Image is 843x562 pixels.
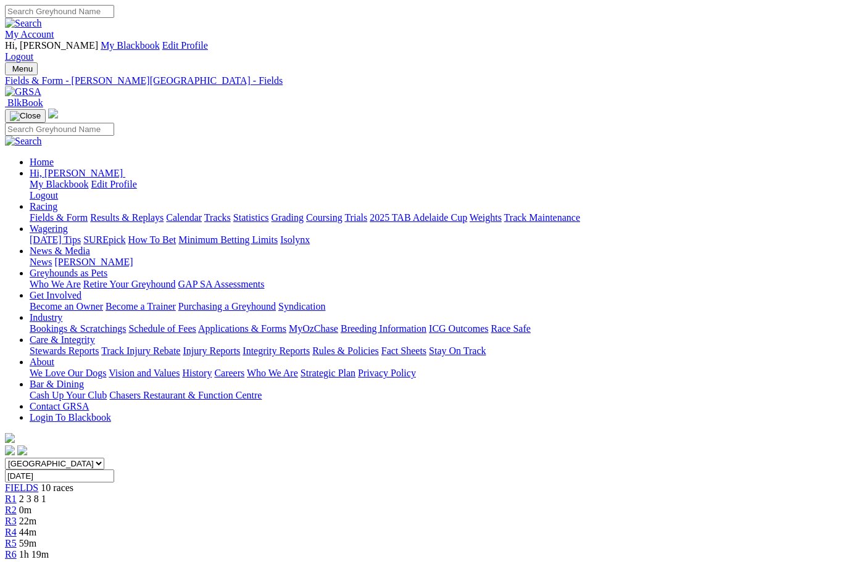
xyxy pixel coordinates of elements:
a: [PERSON_NAME] [54,257,133,267]
div: My Account [5,40,838,62]
span: 59m [19,538,36,548]
button: Toggle navigation [5,109,46,123]
a: Careers [214,368,244,378]
span: Hi, [PERSON_NAME] [5,40,98,51]
a: R4 [5,527,17,537]
a: R3 [5,516,17,526]
a: Calendar [166,212,202,223]
a: How To Bet [128,234,176,245]
span: Menu [12,64,33,73]
a: History [182,368,212,378]
a: Strategic Plan [301,368,355,378]
a: Home [30,157,54,167]
span: 1h 19m [19,549,49,560]
div: Industry [30,323,838,334]
a: Privacy Policy [358,368,416,378]
a: Retire Your Greyhound [83,279,176,289]
a: Logout [5,51,33,62]
a: Breeding Information [341,323,426,334]
a: SUREpick [83,234,125,245]
a: Become a Trainer [106,301,176,312]
a: Weights [470,212,502,223]
img: logo-grsa-white.png [5,433,15,443]
button: Toggle navigation [5,62,38,75]
span: 0m [19,505,31,515]
a: Coursing [306,212,343,223]
a: Edit Profile [91,179,137,189]
span: 44m [19,527,36,537]
a: Become an Owner [30,301,103,312]
a: Isolynx [280,234,310,245]
img: twitter.svg [17,445,27,455]
div: Get Involved [30,301,838,312]
a: Edit Profile [162,40,208,51]
a: FIELDS [5,482,38,493]
a: Bar & Dining [30,379,84,389]
a: My Blackbook [30,179,89,189]
a: Race Safe [491,323,530,334]
a: Wagering [30,223,68,234]
a: Fields & Form [30,212,88,223]
a: Industry [30,312,62,323]
div: Care & Integrity [30,345,838,357]
a: My Blackbook [101,40,160,51]
a: Racing [30,201,57,212]
input: Search [5,5,114,18]
div: Hi, [PERSON_NAME] [30,179,838,201]
a: Minimum Betting Limits [178,234,278,245]
div: Wagering [30,234,838,246]
img: logo-grsa-white.png [48,109,58,118]
a: Injury Reports [183,345,240,356]
img: Search [5,18,42,29]
input: Search [5,123,114,136]
a: GAP SA Assessments [178,279,265,289]
a: Applications & Forms [198,323,286,334]
img: facebook.svg [5,445,15,455]
a: Trials [344,212,367,223]
span: 2 3 8 1 [19,494,46,504]
a: R1 [5,494,17,504]
a: Login To Blackbook [30,412,111,423]
img: Close [10,111,41,121]
span: BlkBook [7,97,43,108]
a: [DATE] Tips [30,234,81,245]
a: Results & Replays [90,212,164,223]
span: Hi, [PERSON_NAME] [30,168,123,178]
div: Racing [30,212,838,223]
img: Search [5,136,42,147]
a: Track Injury Rebate [101,345,180,356]
a: Care & Integrity [30,334,95,345]
a: My Account [5,29,54,39]
a: R2 [5,505,17,515]
a: Hi, [PERSON_NAME] [30,168,125,178]
a: R5 [5,538,17,548]
input: Select date [5,469,114,482]
a: Purchasing a Greyhound [178,301,276,312]
a: About [30,357,54,367]
a: Syndication [278,301,325,312]
a: ICG Outcomes [429,323,488,334]
a: Integrity Reports [243,345,310,356]
a: R6 [5,549,17,560]
div: About [30,368,838,379]
a: BlkBook [5,97,43,108]
a: MyOzChase [289,323,338,334]
a: Fact Sheets [381,345,426,356]
a: Rules & Policies [312,345,379,356]
a: Statistics [233,212,269,223]
a: Get Involved [30,290,81,300]
a: Cash Up Your Club [30,390,107,400]
a: 2025 TAB Adelaide Cup [370,212,467,223]
a: We Love Our Dogs [30,368,106,378]
a: Stay On Track [429,345,486,356]
img: GRSA [5,86,41,97]
a: Stewards Reports [30,345,99,356]
a: Fields & Form - [PERSON_NAME][GEOGRAPHIC_DATA] - Fields [5,75,838,86]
